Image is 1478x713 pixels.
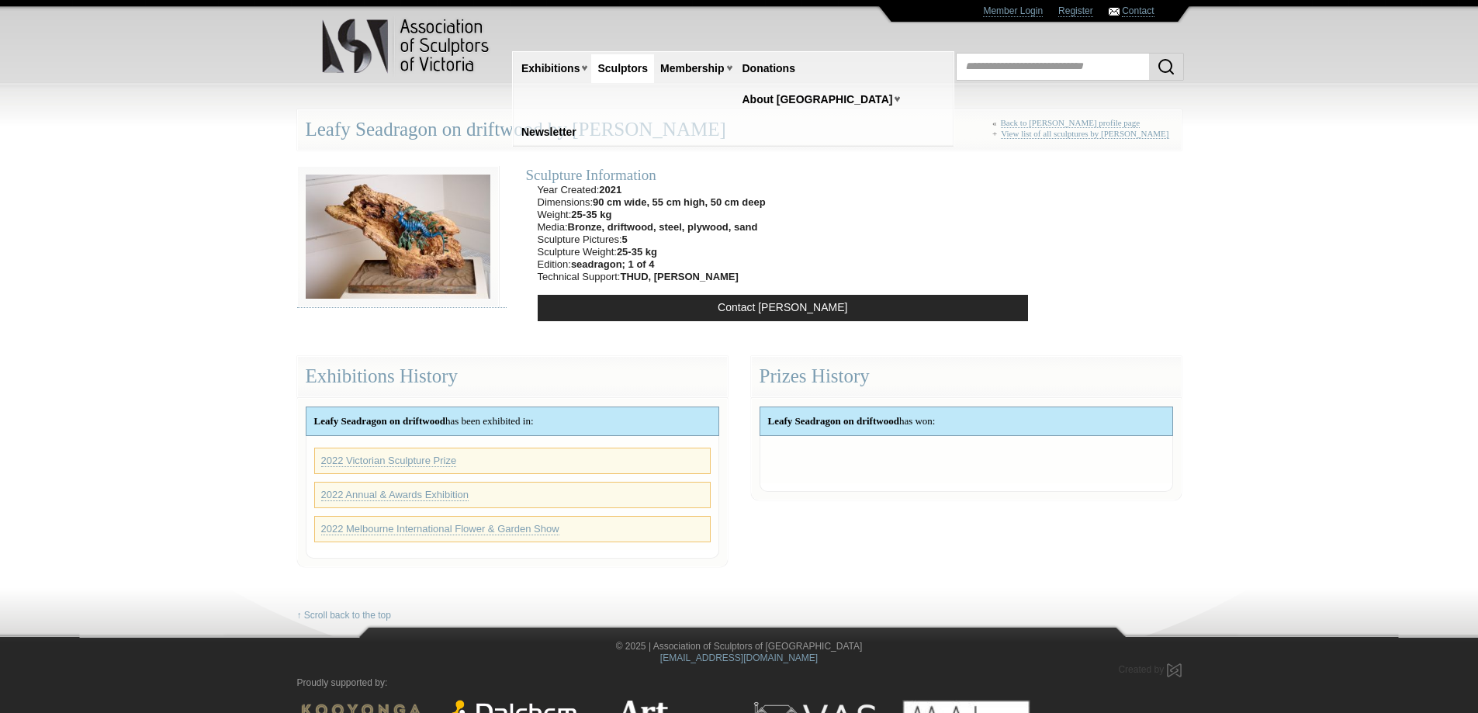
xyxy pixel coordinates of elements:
[1001,118,1141,128] a: Back to [PERSON_NAME] profile page
[736,54,801,83] a: Donations
[622,234,628,245] strong: 5
[321,16,492,77] img: logo.png
[654,54,730,83] a: Membership
[306,407,718,435] div: has been exhibited in:
[321,489,469,501] a: 2022 Annual & Awards Exhibition
[568,221,758,233] strong: Bronze, driftwood, steel, plywood, sand
[297,166,499,308] img: 115-2__medium.jpg
[571,209,611,220] strong: 25-35 kg
[314,415,445,427] strong: Leafy Seadragon on driftwood
[617,246,657,258] strong: 25-35 kg
[591,54,654,83] a: Sculptors
[297,356,728,397] div: Exhibitions History
[538,246,766,258] li: Sculpture Weight:
[571,258,655,270] strong: seadragon; 1 of 4
[620,271,738,282] strong: THUD, [PERSON_NAME]
[538,209,766,221] li: Weight:
[1118,664,1164,675] span: Created by
[1058,5,1093,17] a: Register
[321,523,559,535] a: 2022 Melbourne International Flower & Garden Show
[599,184,621,196] strong: 2021
[538,234,766,246] li: Sculpture Pictures:
[297,677,1182,689] p: Proudly supported by:
[538,184,766,196] li: Year Created:
[515,54,586,83] a: Exhibitions
[660,652,818,663] a: [EMAIL_ADDRESS][DOMAIN_NAME]
[992,118,1173,145] div: « +
[1118,664,1181,675] a: Created by
[538,196,766,209] li: Dimensions:
[515,118,583,147] a: Newsletter
[538,271,766,283] li: Technical Support:
[538,258,766,271] li: Edition:
[1109,8,1120,16] img: Contact ASV
[768,415,899,427] strong: Leafy Seadragon on driftwood
[751,356,1182,397] div: Prizes History
[1167,663,1182,677] img: Created by Marby
[1001,129,1168,139] a: View list of all sculptures by [PERSON_NAME]
[1157,57,1175,76] img: Search
[1122,5,1154,17] a: Contact
[321,455,457,467] a: 2022 Victorian Sculpture Prize
[526,166,1040,184] div: Sculpture Information
[538,221,766,234] li: Media:
[593,196,766,208] strong: 90 cm wide, 55 cm high, 50 cm deep
[297,109,1182,151] div: Leafy Seadragon on driftwood by [PERSON_NAME]
[297,610,391,621] a: ↑ Scroll back to the top
[286,641,1193,664] div: © 2025 | Association of Sculptors of [GEOGRAPHIC_DATA]
[538,295,1028,321] a: Contact [PERSON_NAME]
[736,85,899,114] a: About [GEOGRAPHIC_DATA]
[983,5,1043,17] a: Member Login
[760,407,1172,435] div: has won:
